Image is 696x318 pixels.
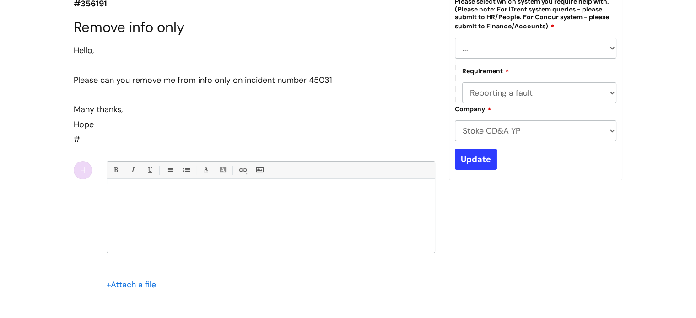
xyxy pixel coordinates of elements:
a: • Unordered List (Ctrl-Shift-7) [163,164,175,176]
label: Requirement [462,66,509,75]
a: Underline(Ctrl-U) [144,164,155,176]
a: Link [237,164,248,176]
label: Company [455,104,491,113]
span: + [107,279,111,290]
div: Many thanks, [74,102,435,117]
a: Bold (Ctrl-B) [110,164,121,176]
div: # [74,43,435,147]
div: Attach a file [107,277,162,292]
h1: Remove info only [74,19,435,36]
div: Please can you remove me from info only on incident number 45031 [74,73,435,87]
a: Italic (Ctrl-I) [127,164,138,176]
div: Hello, [74,43,435,58]
a: Back Color [217,164,228,176]
div: Hope [74,117,435,132]
input: Update [455,149,497,170]
a: Font Color [200,164,211,176]
div: H [74,161,92,179]
a: 1. Ordered List (Ctrl-Shift-8) [180,164,192,176]
a: Insert Image... [254,164,265,176]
